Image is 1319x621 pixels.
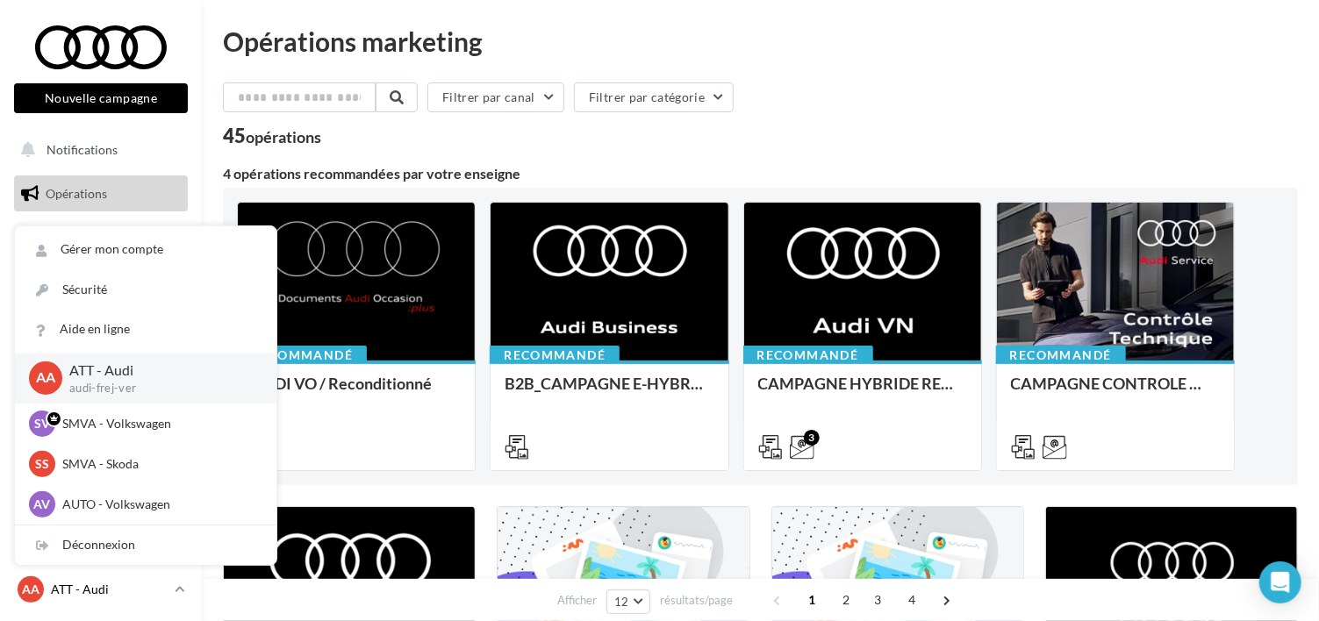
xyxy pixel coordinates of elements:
button: Filtrer par canal [427,82,564,112]
span: 2 [832,586,860,614]
a: Aide en ligne [15,310,276,349]
a: Boîte de réception1 [11,218,191,256]
button: Nouvelle campagne [14,83,188,113]
div: AUDI VO / Reconditionné [252,375,461,410]
a: Médiathèque [11,351,191,388]
div: B2B_CAMPAGNE E-HYBRID OCTOBRE [505,375,713,410]
span: Afficher [557,592,597,609]
div: Recommandé [996,346,1126,365]
a: Campagnes [11,308,191,345]
span: SV [34,415,50,432]
a: Visibilité en ligne [11,264,191,301]
span: résultats/page [660,592,733,609]
div: 45 [223,126,321,146]
div: Recommandé [490,346,620,365]
span: 4 [898,586,926,614]
div: CAMPAGNE CONTROLE TECHNIQUE 25€ OCTOBRE [1011,375,1220,410]
div: Opérations marketing [223,28,1298,54]
a: Gérer mon compte [15,230,276,269]
div: opérations [246,129,321,145]
button: 12 [606,589,651,614]
p: ATT - Audi [69,360,248,381]
span: 12 [614,595,629,609]
span: AA [36,368,55,389]
span: Opérations [46,186,107,201]
span: Notifications [47,142,118,157]
div: Déconnexion [15,525,276,565]
button: Notifications [11,132,184,168]
span: 3 [864,586,892,614]
div: CAMPAGNE HYBRIDE RECHARGEABLE [758,375,967,410]
p: SMVA - Volkswagen [62,415,255,432]
a: AA ATT - Audi [14,573,188,606]
p: audi-frej-ver [69,381,248,396]
div: 4 opérations recommandées par votre enseigne [223,167,1298,181]
a: PLV et print personnalisable [11,395,191,446]
a: Sécurité [15,270,276,310]
span: AV [34,496,51,513]
div: Recommandé [237,346,367,365]
span: 1 [798,586,826,614]
span: AA [22,581,39,598]
a: Opérations [11,175,191,212]
div: Recommandé [743,346,873,365]
p: ATT - Audi [51,581,168,598]
button: Filtrer par catégorie [574,82,734,112]
div: Open Intercom Messenger [1259,561,1301,603]
div: 3 [804,430,820,446]
span: SS [35,455,49,473]
p: AUTO - Volkswagen [62,496,255,513]
p: SMVA - Skoda [62,455,255,473]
